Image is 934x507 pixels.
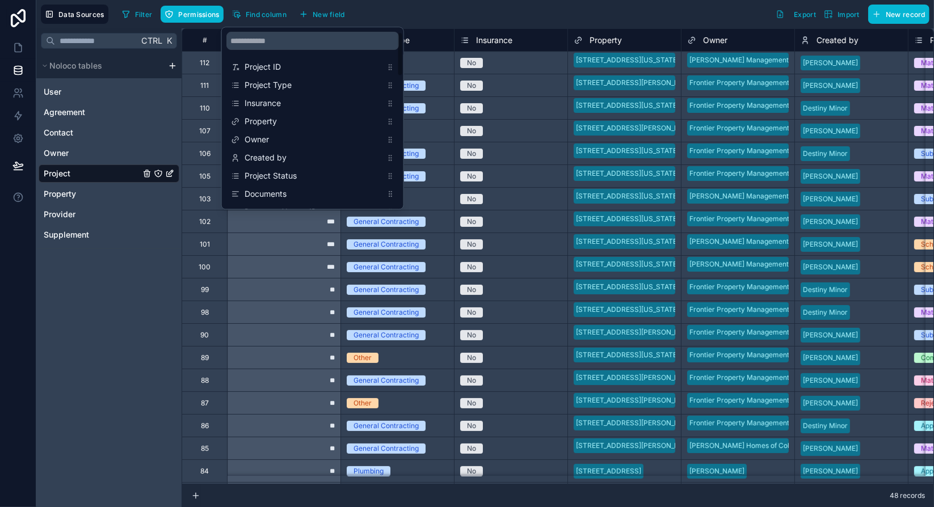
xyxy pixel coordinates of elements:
div: No [467,217,476,227]
span: K [165,37,173,45]
div: [STREET_ADDRESS][US_STATE] [576,191,679,201]
div: Frontier Property Management [689,78,789,88]
span: Property [590,35,622,46]
span: Ctrl [140,33,163,48]
div: No [467,194,476,204]
a: User [44,86,140,98]
div: [STREET_ADDRESS][PERSON_NAME][US_STATE] [576,78,734,88]
div: Provider [39,205,179,223]
div: [PERSON_NAME] Management [689,191,789,201]
button: Permissions [161,6,223,23]
div: [STREET_ADDRESS][PERSON_NAME][US_STATE] [576,373,734,383]
div: Contact [39,124,179,142]
div: General Contracting [354,239,419,250]
span: User [44,86,61,98]
div: 100 [199,263,211,272]
span: Noloco tables [49,60,102,71]
div: [PERSON_NAME] Management [689,259,789,269]
span: New record [886,10,925,19]
div: # [191,36,218,44]
a: New record [864,5,929,24]
div: [STREET_ADDRESS][US_STATE] [576,236,679,247]
div: 105 [199,172,211,181]
div: Frontier Property Management [689,418,789,428]
div: No [467,443,476,454]
span: Property [44,188,76,200]
div: [STREET_ADDRESS][US_STATE] [576,146,679,156]
div: [PERSON_NAME] [803,194,858,204]
button: Find column [228,6,291,23]
div: [PERSON_NAME] [803,398,858,408]
div: General Contracting [354,262,419,272]
div: [PERSON_NAME] [803,58,858,68]
div: Frontier Property Management [689,327,789,337]
span: Provider [44,209,75,220]
div: scrollable content [222,27,403,209]
div: No [467,149,476,159]
a: Supplement [44,229,140,240]
div: User [39,83,179,101]
div: 84 [200,467,209,476]
div: No [467,81,476,91]
div: No [467,421,476,431]
div: 88 [201,376,209,385]
span: Find column [246,10,287,19]
div: No [467,58,476,68]
span: Insurance [476,35,512,46]
div: Other [354,398,372,408]
div: No [467,262,476,272]
div: [PERSON_NAME] [803,443,858,454]
div: [STREET_ADDRESS][PERSON_NAME][US_STATE] [576,395,734,405]
div: Frontier Property Management [689,395,789,405]
div: [STREET_ADDRESS][US_STATE] [576,214,679,224]
span: Agreement [44,107,85,118]
div: Destiny Minor [803,421,848,431]
div: Frontier Property Management [689,123,789,133]
div: 102 [199,217,211,226]
div: [STREET_ADDRESS] [576,466,641,476]
button: Data Sources [41,5,108,24]
div: 86 [201,421,209,430]
div: [PERSON_NAME] [803,81,858,91]
div: Other [354,353,372,363]
span: Documents [245,188,382,200]
span: Created by [245,152,382,163]
span: Export [794,10,816,19]
span: Owner [245,134,382,145]
span: Owner [44,147,69,159]
div: [PERSON_NAME] [803,171,858,181]
div: Supplement [39,226,179,244]
div: Frontier Property Management [689,305,789,315]
a: Agreement [44,107,140,118]
div: [PERSON_NAME] [803,466,858,476]
span: Filter [135,10,153,19]
span: Created by [817,35,859,46]
div: Destiny Minor [803,149,848,159]
a: Permissions [161,6,228,23]
span: Permissions [178,10,219,19]
div: Frontier Property Management [689,146,789,156]
div: General Contracting [354,217,419,227]
div: [STREET_ADDRESS][PERSON_NAME][US_STATE] [576,441,734,451]
div: No [467,466,476,476]
div: Destiny Minor [803,307,848,318]
div: [STREET_ADDRESS][PERSON_NAME][US_STATE] [576,123,734,133]
div: Destiny Minor [803,285,848,295]
div: No [467,285,476,295]
span: Payment Charge ID [245,206,382,218]
button: Import [820,5,864,24]
span: Insurance [245,98,382,109]
div: [PERSON_NAME] [803,262,858,272]
div: 99 [201,285,209,294]
div: [PERSON_NAME] [803,330,858,340]
a: Property [44,188,140,200]
span: 48 records [890,491,925,500]
span: Project [44,168,70,179]
div: 98 [201,308,209,317]
button: New record [868,5,929,24]
div: [PERSON_NAME] [803,353,858,363]
div: No [467,375,476,386]
div: [STREET_ADDRESS][US_STATE] [576,55,679,65]
div: 85 [201,444,209,453]
div: General Contracting [354,285,419,295]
